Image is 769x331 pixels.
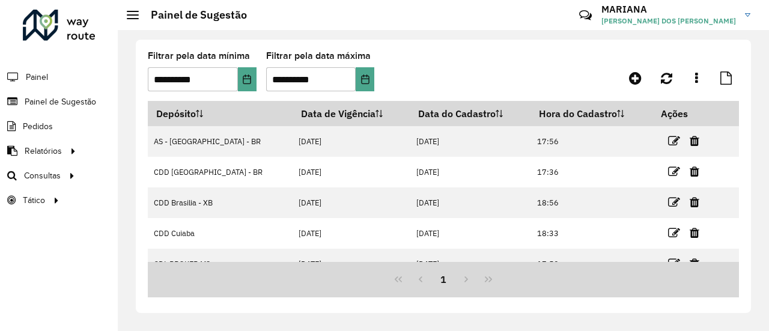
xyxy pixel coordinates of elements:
button: 1 [432,268,455,291]
span: Tático [23,194,45,207]
td: 17:36 [530,157,652,187]
td: CDD [GEOGRAPHIC_DATA] - BR [148,157,293,187]
td: 18:56 [530,187,652,218]
td: CDD Brasilia - XB [148,187,293,218]
td: [DATE] [410,157,530,187]
a: Editar [668,225,680,241]
a: Contato Rápido [573,2,598,28]
td: CDL BROKER MS [148,249,293,279]
td: AS - [GEOGRAPHIC_DATA] - BR [148,126,293,157]
td: [DATE] [293,249,410,279]
td: 17:58 [530,249,652,279]
td: [DATE] [293,218,410,249]
span: Painel [26,71,48,84]
td: [DATE] [410,126,530,157]
a: Excluir [690,133,699,149]
td: [DATE] [410,187,530,218]
a: Excluir [690,163,699,180]
a: Editar [668,133,680,149]
span: Relatórios [25,145,62,157]
th: Ações [652,101,725,126]
td: [DATE] [293,126,410,157]
td: CDD Cuiaba [148,218,293,249]
td: [DATE] [410,218,530,249]
h2: Painel de Sugestão [139,8,247,22]
a: Excluir [690,255,699,272]
a: Editar [668,255,680,272]
a: Editar [668,194,680,210]
a: Excluir [690,194,699,210]
td: [DATE] [293,157,410,187]
th: Data do Cadastro [410,101,530,126]
span: [PERSON_NAME] DOS [PERSON_NAME] [601,16,736,26]
span: Pedidos [23,120,53,133]
td: 17:56 [530,126,652,157]
th: Data de Vigência [293,101,410,126]
span: Consultas [24,169,61,182]
th: Depósito [148,101,293,126]
span: Painel de Sugestão [25,96,96,108]
button: Choose Date [238,67,257,91]
label: Filtrar pela data máxima [266,49,371,63]
button: Choose Date [356,67,374,91]
a: Excluir [690,225,699,241]
td: [DATE] [410,249,530,279]
td: 18:33 [530,218,652,249]
td: [DATE] [293,187,410,218]
th: Hora do Cadastro [530,101,652,126]
h3: MARIANA [601,4,736,15]
a: Editar [668,163,680,180]
label: Filtrar pela data mínima [148,49,250,63]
